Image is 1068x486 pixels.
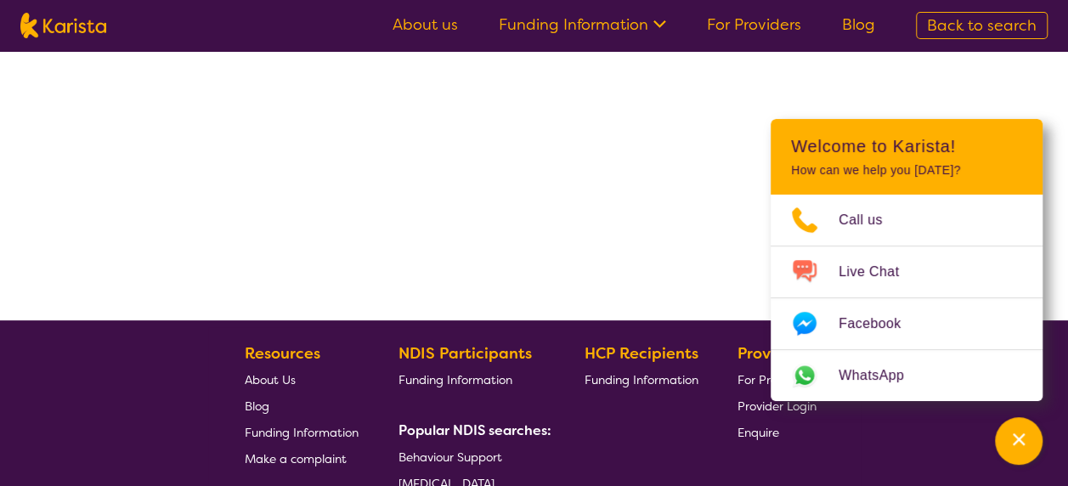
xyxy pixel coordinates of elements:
span: Funding Information [245,425,359,440]
a: About us [393,14,458,35]
span: About Us [245,372,296,387]
a: Blog [245,393,359,419]
a: Make a complaint [245,445,359,472]
a: Behaviour Support [398,444,545,470]
span: Back to search [927,15,1037,36]
h2: Welcome to Karista! [791,136,1022,156]
span: Blog [245,398,269,414]
a: For Providers [707,14,801,35]
span: Behaviour Support [398,449,502,465]
a: About Us [245,366,359,393]
ul: Choose channel [771,195,1043,401]
span: For Providers [737,372,810,387]
b: Providers [737,343,807,364]
a: For Providers [737,366,817,393]
a: Funding Information [398,366,545,393]
img: Karista logo [20,13,106,38]
a: Funding Information [584,366,698,393]
a: Back to search [916,12,1048,39]
span: Live Chat [839,259,919,285]
a: Enquire [737,419,817,445]
span: Make a complaint [245,451,347,466]
b: Resources [245,343,320,364]
span: Provider Login [737,398,817,414]
a: Web link opens in a new tab. [771,350,1043,401]
b: Popular NDIS searches: [398,421,551,439]
span: Funding Information [398,372,512,387]
button: Channel Menu [995,417,1043,465]
p: How can we help you [DATE]? [791,163,1022,178]
b: HCP Recipients [584,343,698,364]
span: WhatsApp [839,363,924,388]
span: Funding Information [584,372,698,387]
span: Call us [839,207,903,233]
a: Funding Information [245,419,359,445]
span: Facebook [839,311,921,336]
b: NDIS Participants [398,343,532,364]
span: Enquire [737,425,779,440]
div: Channel Menu [771,119,1043,401]
a: Funding Information [499,14,666,35]
a: Provider Login [737,393,817,419]
a: Blog [842,14,875,35]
